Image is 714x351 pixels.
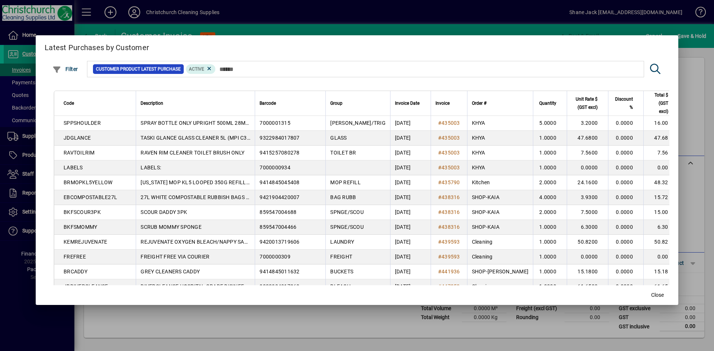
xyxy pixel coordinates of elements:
[467,131,533,146] td: KHYA
[441,209,460,215] span: 438316
[438,165,441,170] span: #
[390,116,431,131] td: [DATE]
[533,175,567,190] td: 2.0000
[141,269,200,274] span: GREY CLEANERS CADDY
[64,254,86,260] span: FREFREE
[260,150,299,156] span: 9415257080278
[567,264,608,279] td: 15.1800
[260,99,276,107] span: Barcode
[643,250,679,264] td: 0.00
[441,269,460,274] span: 441936
[646,289,669,302] button: Close
[260,179,299,185] span: 9414845045408
[64,120,101,126] span: SPPSHOULDER
[567,190,608,205] td: 3.9300
[467,116,533,131] td: KHYA
[567,279,608,294] td: 61.6500
[330,239,354,245] span: LAUNDRY
[613,95,640,111] div: Discount %
[538,99,563,107] div: Quantity
[435,238,463,246] a: #439593
[567,146,608,160] td: 7.5600
[438,135,441,141] span: #
[141,120,261,126] span: SPRAY BOTTLE ONLY UPRIGHT 500ML 28MM/400
[330,269,353,274] span: BUCKETS
[64,99,131,107] div: Code
[395,99,426,107] div: Invoice Date
[533,116,567,131] td: 5.0000
[330,194,356,200] span: BAG RUBB
[141,283,313,289] span: DIVERCLEANSE HOSPITAL GRADE DISINFECTANT 5L [DG-C8] (MPI C32)
[260,224,296,230] span: 859547004466
[330,135,347,141] span: GLASS
[390,131,431,146] td: [DATE]
[390,205,431,220] td: [DATE]
[435,253,463,261] a: #439593
[141,194,336,200] span: 27L WHITE COMPOSTABLE RUBBISH BAGS ROLL 20S - 500MM X 585MM X 20MU
[608,131,643,146] td: 0.0000
[438,209,441,215] span: #
[435,178,463,186] a: #435790
[141,254,209,260] span: FREIGHT FREE VIA COURIER
[260,209,296,215] span: 859547004688
[467,190,533,205] td: SHOP-KAIA
[533,160,567,175] td: 1.0000
[64,99,74,107] span: Code
[648,91,675,116] div: Total $ (GST excl)
[64,150,95,156] span: RAVTOILRIM
[438,224,441,230] span: #
[533,131,567,146] td: 1.0000
[608,175,643,190] td: 0.0000
[435,134,463,142] a: #435003
[539,99,556,107] span: Quantity
[467,175,533,190] td: Kitchen
[441,150,460,156] span: 435003
[441,254,460,260] span: 439593
[608,220,643,235] td: 0.0000
[648,91,668,116] span: Total $ (GST excl)
[64,224,97,230] span: BKFSMOMMY
[643,116,679,131] td: 16.00
[330,209,364,215] span: SPNGE/SCOU
[260,99,321,107] div: Barcode
[435,119,463,127] a: #435003
[390,175,431,190] td: [DATE]
[64,194,117,200] span: EBCOMPOSTABLE27L
[260,283,299,289] span: 9322984017968
[567,160,608,175] td: 0.0000
[533,205,567,220] td: 2.0000
[643,264,679,279] td: 15.18
[608,190,643,205] td: 0.0000
[441,120,460,126] span: 435003
[64,135,91,141] span: JDGLANCE
[472,99,486,107] span: Order #
[260,239,299,245] span: 9420013719606
[643,220,679,235] td: 6.30
[260,165,290,170] span: 7000000934
[441,179,460,185] span: 435790
[441,224,460,230] span: 438316
[567,235,608,250] td: 50.8200
[64,269,87,274] span: BRCADDY
[64,283,108,289] span: JDDIVERCLEANSE
[467,235,533,250] td: Cleaning
[438,120,441,126] span: #
[567,131,608,146] td: 47.6800
[330,254,352,260] span: FREIGHT
[438,269,441,274] span: #
[572,95,604,111] div: Unit Rate $ (GST excl)
[260,194,299,200] span: 9421904420007
[435,223,463,231] a: #438316
[435,149,463,157] a: #435003
[330,224,364,230] span: SPNGE/SCOU
[141,209,187,215] span: SCOUR DADDY 3PK
[390,250,431,264] td: [DATE]
[141,239,275,245] span: REJUVENATE OXYGEN BLEACH/NAPPY SANITISER 5KG
[643,279,679,294] td: 61.65
[567,205,608,220] td: 7.5000
[608,160,643,175] td: 0.0000
[467,205,533,220] td: SHOP-KAIA
[141,99,163,107] span: Description
[435,193,463,201] a: #438316
[435,208,463,216] a: #438316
